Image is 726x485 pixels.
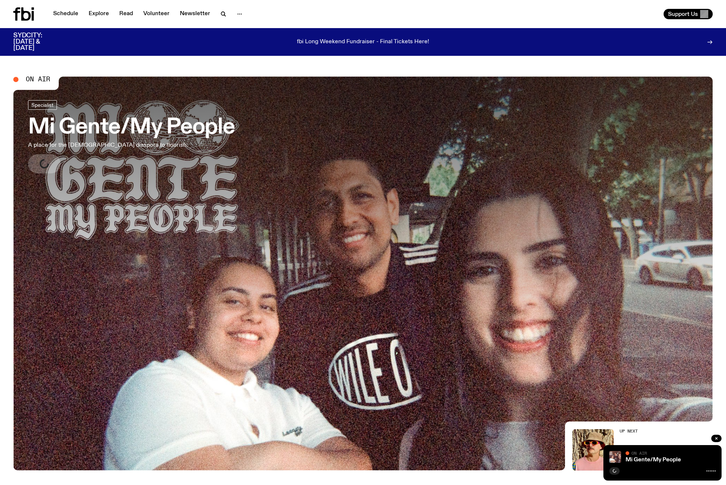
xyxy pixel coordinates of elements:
[13,33,61,51] h3: SYDCITY: [DATE] & [DATE]
[31,102,54,108] span: Specialist
[84,9,113,19] a: Explore
[115,9,137,19] a: Read
[620,429,675,433] h2: Up Next
[28,117,235,138] h3: Mi Gente/My People
[664,9,713,19] button: Support Us
[631,451,647,455] span: On Air
[572,429,614,471] img: Tyson stands in front of a paperbark tree wearing orange sunglasses, a suede bucket hat and a pin...
[175,9,215,19] a: Newsletter
[49,9,83,19] a: Schedule
[28,100,235,173] a: Mi Gente/My PeopleA place for the [DEMOGRAPHIC_DATA] diaspora to flourish.
[26,76,50,83] span: On Air
[28,100,57,110] a: Specialist
[139,9,174,19] a: Volunteer
[626,457,681,463] a: Mi Gente/My People
[668,11,698,17] span: Support Us
[28,141,217,150] p: A place for the [DEMOGRAPHIC_DATA] diaspora to flourish.
[297,39,429,45] p: fbi Long Weekend Fundraiser - Final Tickets Here!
